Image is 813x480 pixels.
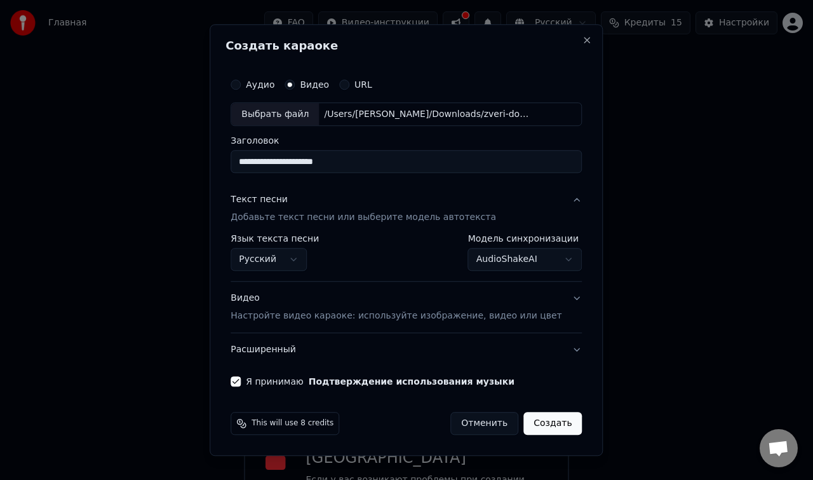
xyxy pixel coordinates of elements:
button: Я принимаю [309,378,514,387]
div: Текст песниДобавьте текст песни или выберите модель автотекста [231,235,582,282]
button: Текст песниДобавьте текст песни или выберите модель автотекста [231,184,582,235]
label: Я принимаю [246,378,514,387]
h2: Создать караоке [225,40,587,51]
div: /Users/[PERSON_NAME]/Downloads/zveri-dojdi-pistolety_480x320_youix_com.mp4 [319,108,535,121]
label: Аудио [246,80,274,89]
label: Язык текста песни [231,235,319,243]
p: Добавьте текст песни или выберите модель автотекста [231,212,496,224]
div: Выбрать файл [231,103,319,126]
p: Настройте видео караоке: используйте изображение, видео или цвет [231,310,561,323]
label: Заголовок [231,137,582,146]
div: Текст песни [231,194,288,207]
div: Видео [231,292,561,323]
label: Модель синхронизации [468,235,582,243]
button: Расширенный [231,334,582,367]
button: Создать [523,413,582,435]
span: This will use 8 credits [252,419,333,429]
label: Видео [300,80,329,89]
button: ВидеоНастройте видео караоке: используйте изображение, видео или цвет [231,282,582,333]
button: Отменить [450,413,518,435]
label: URL [354,80,372,89]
